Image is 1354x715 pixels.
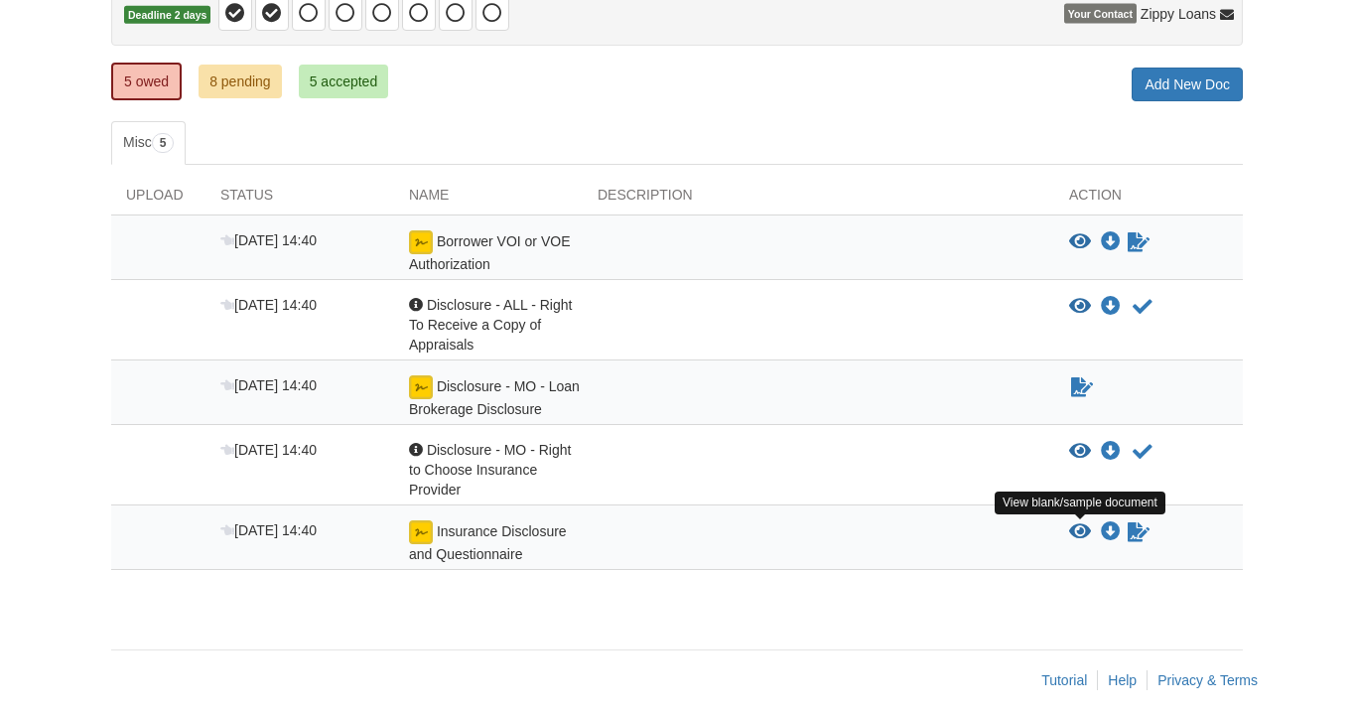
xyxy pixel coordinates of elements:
div: Description [583,185,1054,214]
span: Zippy Loans [1141,4,1216,24]
span: [DATE] 14:40 [220,377,317,393]
img: Ready for you to esign [409,230,433,254]
a: Download Borrower VOI or VOE Authorization [1101,234,1121,250]
button: View Disclosure - MO - Right to Choose Insurance Provider [1069,442,1091,462]
a: 8 pending [199,65,282,98]
a: 5 owed [111,63,182,100]
span: Your Contact [1064,4,1137,24]
span: [DATE] 14:40 [220,522,317,538]
a: Help [1108,672,1137,688]
button: View Insurance Disclosure and Questionnaire [1069,522,1091,542]
button: View Borrower VOI or VOE Authorization [1069,232,1091,252]
div: Name [394,185,583,214]
button: View Disclosure - ALL - Right To Receive a Copy of Appraisals [1069,297,1091,317]
button: Acknowledge receipt of document [1131,295,1154,319]
div: Upload [111,185,205,214]
a: Add New Doc [1132,68,1243,101]
span: Disclosure - MO - Loan Brokerage Disclosure [409,378,580,417]
a: Download Insurance Disclosure and Questionnaire [1101,524,1121,540]
span: Deadline 2 days [124,6,210,25]
div: Action [1054,185,1243,214]
span: [DATE] 14:40 [220,297,317,313]
a: Privacy & Terms [1157,672,1258,688]
a: Misc [111,121,186,165]
span: Borrower VOI or VOE Authorization [409,233,570,272]
a: Tutorial [1041,672,1087,688]
span: Insurance Disclosure and Questionnaire [409,523,567,562]
a: Sign Form [1069,375,1095,399]
img: Ready for you to esign [409,520,433,544]
a: Download Disclosure - ALL - Right To Receive a Copy of Appraisals [1101,299,1121,315]
a: 5 accepted [299,65,389,98]
button: Acknowledge receipt of document [1131,440,1154,464]
span: 5 [152,133,175,153]
span: Disclosure - ALL - Right To Receive a Copy of Appraisals [409,297,572,353]
a: Sign Form [1126,520,1151,544]
span: [DATE] 14:40 [220,232,317,248]
a: Download Disclosure - MO - Right to Choose Insurance Provider [1101,444,1121,460]
span: Disclosure - MO - Right to Choose Insurance Provider [409,442,571,498]
a: Sign Form [1126,230,1151,254]
span: [DATE] 14:40 [220,442,317,458]
img: Ready for you to esign [409,375,433,399]
div: View blank/sample document [995,492,1165,514]
div: Status [205,185,394,214]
